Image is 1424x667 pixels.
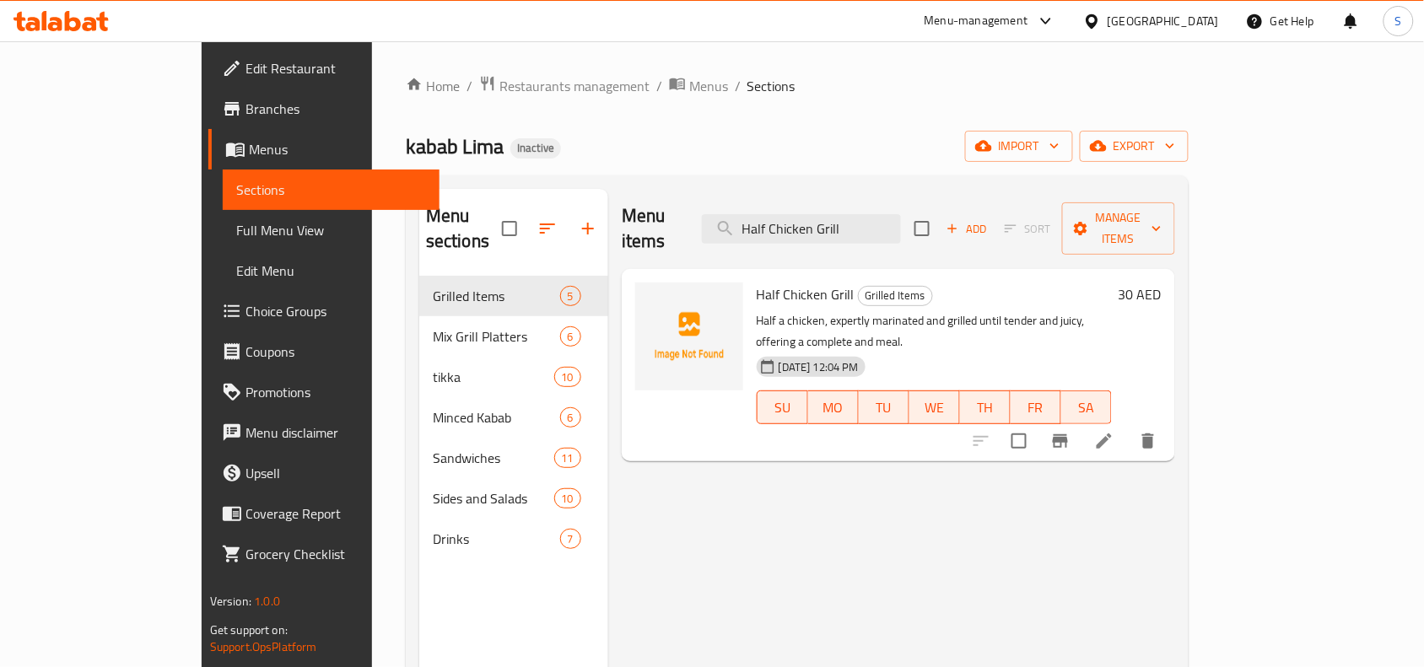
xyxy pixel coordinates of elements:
[764,395,801,420] span: SU
[1061,390,1112,424] button: SA
[568,208,608,249] button: Add section
[909,390,960,424] button: WE
[554,367,581,387] div: items
[965,131,1073,162] button: import
[419,478,608,519] div: Sides and Salads10
[560,407,581,428] div: items
[208,129,440,169] a: Menus
[419,397,608,438] div: Minced Kabab6
[433,326,560,347] span: Mix Grill Platters
[419,316,608,357] div: Mix Grill Platters6
[245,58,426,78] span: Edit Restaurant
[433,407,560,428] span: Minced Kabab
[433,488,554,508] span: Sides and Salads
[561,288,580,304] span: 5
[208,412,440,453] a: Menu disclaimer
[859,286,932,305] span: Grilled Items
[245,342,426,362] span: Coupons
[406,127,504,165] span: kabab Lima
[560,286,581,306] div: items
[561,531,580,547] span: 7
[1119,282,1162,306] h6: 30 AED
[433,448,554,468] span: Sandwiches
[245,382,426,402] span: Promotions
[555,369,580,385] span: 10
[223,210,440,250] a: Full Menu View
[1108,12,1219,30] div: [GEOGRAPHIC_DATA]
[940,216,994,242] span: Add item
[208,291,440,331] a: Choice Groups
[492,211,527,246] span: Select all sections
[904,211,940,246] span: Select section
[555,450,580,466] span: 11
[419,276,608,316] div: Grilled Items5
[967,395,1004,420] span: TH
[527,208,568,249] span: Sort sections
[1093,136,1175,157] span: export
[1068,395,1105,420] span: SA
[757,310,1112,352] p: Half a chicken, expertly marinated and grilled until tender and juicy, offering a complete and meal.
[555,491,580,507] span: 10
[245,503,426,524] span: Coverage Report
[772,359,866,375] span: [DATE] 12:04 PM
[1062,202,1175,255] button: Manage items
[467,76,472,96] li: /
[208,453,440,493] a: Upsell
[419,519,608,559] div: Drinks7
[979,136,1060,157] span: import
[419,357,608,397] div: tikka10
[815,395,852,420] span: MO
[669,75,728,97] a: Menus
[208,331,440,372] a: Coupons
[236,261,426,281] span: Edit Menu
[210,590,251,612] span: Version:
[866,395,903,420] span: TU
[622,203,682,254] h2: Menu items
[433,367,554,387] div: tikka
[236,180,426,200] span: Sections
[916,395,953,420] span: WE
[208,48,440,89] a: Edit Restaurant
[419,269,608,566] nav: Menu sections
[433,529,560,549] span: Drinks
[510,138,561,159] div: Inactive
[656,76,662,96] li: /
[747,76,796,96] span: Sections
[223,250,440,291] a: Edit Menu
[940,216,994,242] button: Add
[249,139,426,159] span: Menus
[554,488,581,508] div: items
[245,301,426,321] span: Choice Groups
[245,99,426,119] span: Branches
[499,76,650,96] span: Restaurants management
[808,390,859,424] button: MO
[1080,131,1189,162] button: export
[236,220,426,240] span: Full Menu View
[208,493,440,534] a: Coverage Report
[223,169,440,210] a: Sections
[925,11,1028,31] div: Menu-management
[510,141,561,155] span: Inactive
[859,390,909,424] button: TU
[433,286,560,306] span: Grilled Items
[757,390,808,424] button: SU
[757,282,855,307] span: Half Chicken Grill
[960,390,1011,424] button: TH
[255,590,281,612] span: 1.0.0
[1395,12,1402,30] span: S
[635,282,743,390] img: Half Chicken Grill
[1017,395,1055,420] span: FR
[561,410,580,426] span: 6
[944,219,990,239] span: Add
[406,75,1189,97] nav: breadcrumb
[561,329,580,345] span: 6
[554,448,581,468] div: items
[1040,421,1081,461] button: Branch-specific-item
[245,463,426,483] span: Upsell
[1011,390,1061,424] button: FR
